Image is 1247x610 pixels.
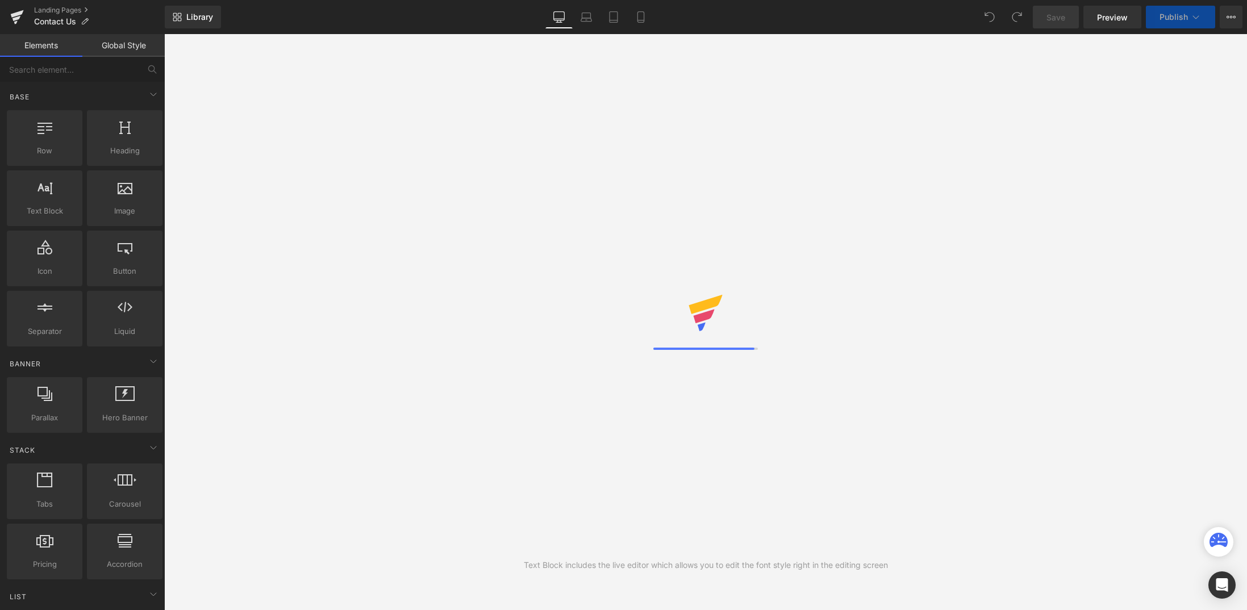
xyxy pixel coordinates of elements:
[90,205,159,217] span: Image
[165,6,221,28] a: New Library
[90,498,159,510] span: Carousel
[34,6,165,15] a: Landing Pages
[600,6,627,28] a: Tablet
[1006,6,1028,28] button: Redo
[10,145,79,157] span: Row
[9,445,36,456] span: Stack
[1208,571,1236,599] div: Open Intercom Messenger
[90,145,159,157] span: Heading
[10,325,79,337] span: Separator
[9,358,42,369] span: Banner
[9,91,31,102] span: Base
[524,559,888,571] div: Text Block includes the live editor which allows you to edit the font style right in the editing ...
[90,265,159,277] span: Button
[10,498,79,510] span: Tabs
[9,591,28,602] span: List
[1046,11,1065,23] span: Save
[1097,11,1128,23] span: Preview
[1160,12,1188,22] span: Publish
[34,17,76,26] span: Contact Us
[1083,6,1141,28] a: Preview
[1146,6,1215,28] button: Publish
[978,6,1001,28] button: Undo
[1220,6,1242,28] button: More
[10,412,79,424] span: Parallax
[627,6,654,28] a: Mobile
[186,12,213,22] span: Library
[90,325,159,337] span: Liquid
[10,205,79,217] span: Text Block
[10,265,79,277] span: Icon
[82,34,165,57] a: Global Style
[573,6,600,28] a: Laptop
[90,412,159,424] span: Hero Banner
[90,558,159,570] span: Accordion
[545,6,573,28] a: Desktop
[10,558,79,570] span: Pricing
